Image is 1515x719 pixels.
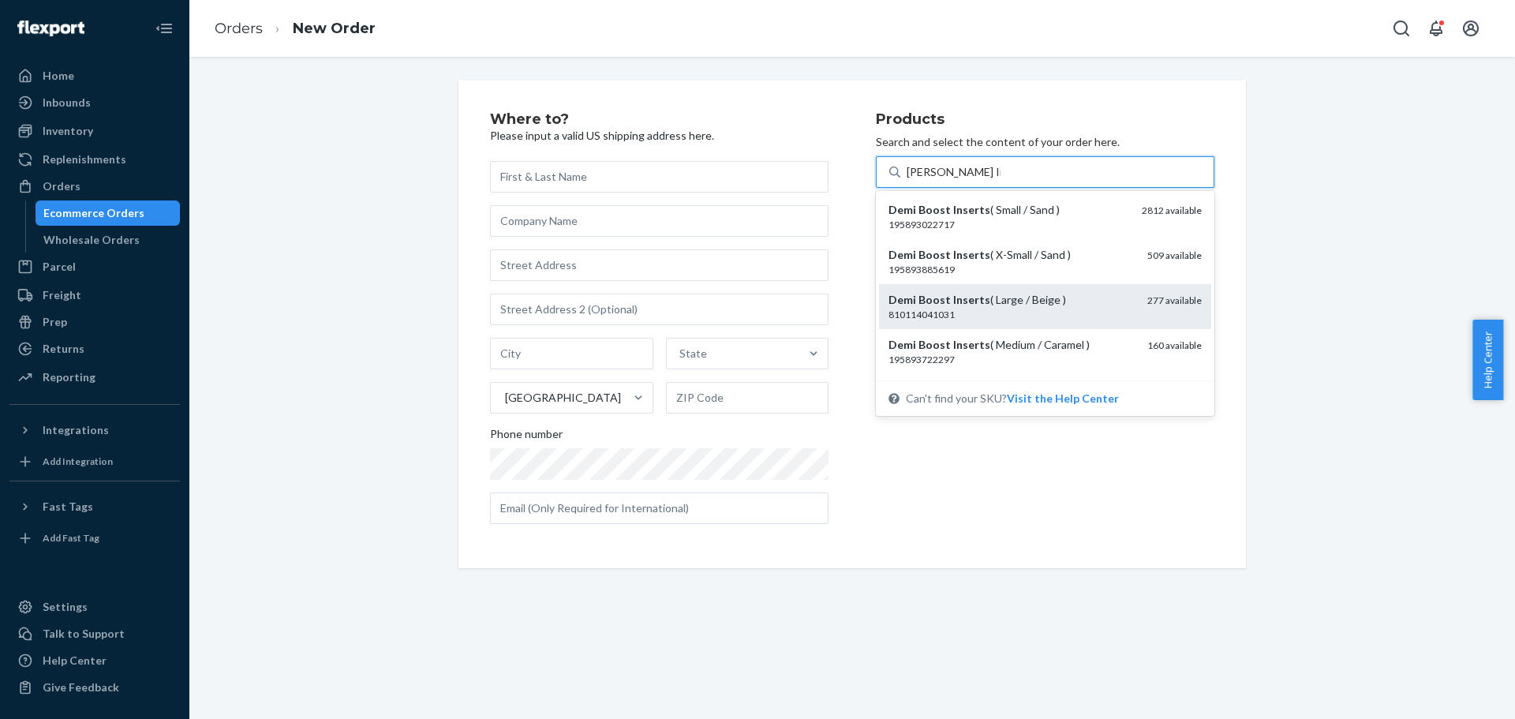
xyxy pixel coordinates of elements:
[503,390,505,406] input: [GEOGRAPHIC_DATA]
[43,95,91,110] div: Inbounds
[43,259,76,275] div: Parcel
[9,283,180,308] a: Freight
[888,293,916,306] em: Demi
[17,21,84,36] img: Flexport logo
[888,202,1129,218] div: ( Small / Sand )
[490,112,829,128] h2: Where to?
[9,336,180,361] a: Returns
[9,90,180,115] a: Inbounds
[679,346,707,361] div: State
[1147,294,1202,306] span: 277 available
[43,152,126,167] div: Replenishments
[43,653,107,668] div: Help Center
[9,254,180,279] a: Parcel
[888,247,1135,263] div: ( X-Small / Sand )
[9,526,180,551] a: Add Fast Tag
[953,338,990,351] em: Inserts
[9,63,180,88] a: Home
[876,134,1214,150] p: Search and select the content of your order here.
[43,422,109,438] div: Integrations
[490,426,563,448] span: Phone number
[666,382,829,414] input: ZIP Code
[1455,13,1487,44] button: Open account menu
[43,626,125,642] div: Talk to Support
[490,128,829,144] p: Please input a valid US shipping address here.
[43,123,93,139] div: Inventory
[9,675,180,700] button: Give Feedback
[43,314,67,330] div: Prep
[490,249,829,281] input: Street Address
[43,599,88,615] div: Settings
[953,203,990,216] em: Inserts
[918,203,951,216] em: Boost
[43,205,144,221] div: Ecommerce Orders
[888,218,1129,231] div: 195893022717
[490,205,829,237] input: Company Name
[1147,339,1202,351] span: 160 available
[43,455,113,468] div: Add Integration
[876,112,1214,128] h2: Products
[36,227,181,253] a: Wholesale Orders
[9,309,180,335] a: Prep
[9,118,180,144] a: Inventory
[918,293,951,306] em: Boost
[918,248,951,261] em: Boost
[505,390,621,406] div: [GEOGRAPHIC_DATA]
[906,391,1119,406] span: Can't find your SKU?
[918,338,951,351] em: Boost
[202,6,388,52] ol: breadcrumbs
[9,449,180,474] a: Add Integration
[490,338,653,369] input: City
[888,248,916,261] em: Demi
[43,232,140,248] div: Wholesale Orders
[9,174,180,199] a: Orders
[215,20,263,37] a: Orders
[36,200,181,226] a: Ecommerce Orders
[1142,204,1202,216] span: 2812 available
[43,68,74,84] div: Home
[888,292,1135,308] div: ( Large / Beige )
[9,648,180,673] a: Help Center
[888,203,916,216] em: Demi
[293,20,376,37] a: New Order
[1147,249,1202,261] span: 509 available
[888,337,1135,353] div: ( Medium / Caramel )
[490,161,829,193] input: First & Last Name
[953,248,990,261] em: Inserts
[907,164,1001,180] input: Demi Boost Inserts( Small / Sand )1958930227172812 availableDemi Boost Inserts( X-Small / Sand )1...
[1007,391,1119,406] button: Demi Boost Inserts( Small / Sand )1958930227172812 availableDemi Boost Inserts( X-Small / Sand )1...
[888,338,916,351] em: Demi
[9,418,180,443] button: Integrations
[490,294,829,325] input: Street Address 2 (Optional)
[9,494,180,519] button: Fast Tags
[9,147,180,172] a: Replenishments
[888,353,1135,366] div: 195893722297
[43,178,80,194] div: Orders
[43,531,99,545] div: Add Fast Tag
[490,492,829,524] input: Email (Only Required for International)
[43,680,119,695] div: Give Feedback
[9,621,180,646] a: Talk to Support
[1386,13,1417,44] button: Open Search Box
[1472,320,1503,400] button: Help Center
[148,13,180,44] button: Close Navigation
[888,308,1135,321] div: 810114041031
[9,594,180,620] a: Settings
[953,293,990,306] em: Inserts
[43,499,93,515] div: Fast Tags
[888,263,1135,276] div: 195893885619
[43,341,84,357] div: Returns
[9,365,180,390] a: Reporting
[43,369,95,385] div: Reporting
[1420,13,1452,44] button: Open notifications
[43,287,81,303] div: Freight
